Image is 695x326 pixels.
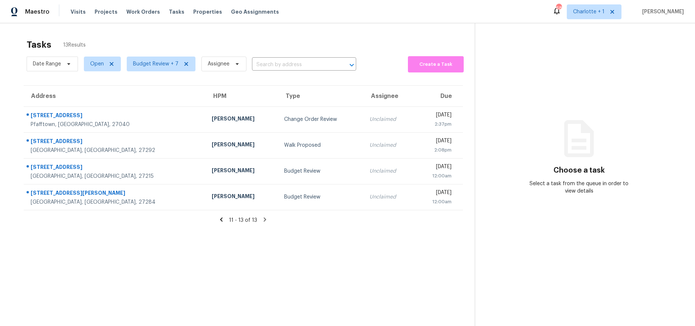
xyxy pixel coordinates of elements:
h2: Tasks [27,41,51,48]
span: Geo Assignments [231,8,279,16]
button: Create a Task [408,56,463,72]
span: Create a Task [412,60,460,69]
div: [DATE] [420,189,452,198]
span: Tasks [169,9,184,14]
span: Projects [95,8,117,16]
div: [STREET_ADDRESS][PERSON_NAME] [31,189,200,198]
span: Budget Review + 7 [133,60,178,68]
div: [DATE] [420,163,452,172]
div: [GEOGRAPHIC_DATA], [GEOGRAPHIC_DATA], 27284 [31,198,200,206]
span: Properties [193,8,222,16]
span: Open [90,60,104,68]
div: Unclaimed [369,142,409,149]
div: Walk Proposed [284,142,358,149]
div: [PERSON_NAME] [212,193,272,202]
div: Budget Review [284,193,358,201]
div: [STREET_ADDRESS] [31,137,200,147]
div: 2:37pm [420,120,452,128]
div: Change Order Review [284,116,358,123]
div: 12:00am [420,198,452,206]
h3: Choose a task [553,167,605,174]
div: [STREET_ADDRESS] [31,163,200,173]
div: [DATE] [420,137,452,146]
span: Visits [71,8,86,16]
span: Work Orders [126,8,160,16]
div: Unclaimed [369,167,409,175]
button: Open [347,60,357,70]
div: [STREET_ADDRESS] [31,112,200,121]
th: Assignee [364,86,415,106]
div: 12:00am [420,172,452,180]
th: Due [415,86,463,106]
div: Unclaimed [369,116,409,123]
div: [GEOGRAPHIC_DATA], [GEOGRAPHIC_DATA], 27215 [31,173,200,180]
span: Maestro [25,8,50,16]
span: 11 - 13 of 13 [229,218,257,223]
input: Search by address [252,59,335,71]
div: [DATE] [420,111,452,120]
th: Address [24,86,206,106]
div: 2:08pm [420,146,452,154]
div: [PERSON_NAME] [212,141,272,150]
div: [GEOGRAPHIC_DATA], [GEOGRAPHIC_DATA], 27292 [31,147,200,154]
th: HPM [206,86,278,106]
span: [PERSON_NAME] [639,8,684,16]
div: [PERSON_NAME] [212,115,272,124]
th: Type [278,86,364,106]
div: [PERSON_NAME] [212,167,272,176]
span: Charlotte + 1 [573,8,604,16]
div: Pfafftown, [GEOGRAPHIC_DATA], 27040 [31,121,200,128]
div: Select a task from the queue in order to view details [527,180,631,195]
div: 68 [556,4,561,12]
span: Date Range [33,60,61,68]
span: 13 Results [63,41,86,49]
div: Budget Review [284,167,358,175]
span: Assignee [208,60,229,68]
div: Unclaimed [369,193,409,201]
